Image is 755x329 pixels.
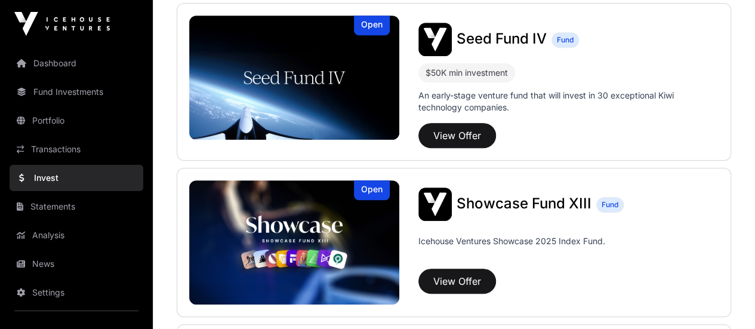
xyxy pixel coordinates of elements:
[457,32,547,47] a: Seed Fund IV
[695,272,755,329] iframe: Chat Widget
[10,251,143,277] a: News
[10,136,143,162] a: Transactions
[418,269,496,294] button: View Offer
[418,90,719,113] p: An early-stage venture fund that will invest in 30 exceptional Kiwi technology companies.
[418,63,515,82] div: $50K min investment
[457,30,547,47] span: Seed Fund IV
[10,50,143,76] a: Dashboard
[10,165,143,191] a: Invest
[10,279,143,306] a: Settings
[189,16,399,140] a: Seed Fund IVOpen
[189,180,399,305] img: Showcase Fund XIII
[457,196,591,212] a: Showcase Fund XIII
[418,23,452,56] img: Seed Fund IV
[189,16,399,140] img: Seed Fund IV
[354,180,390,200] div: Open
[426,66,508,80] div: $50K min investment
[10,79,143,105] a: Fund Investments
[418,187,452,221] img: Showcase Fund XIII
[418,235,605,247] p: Icehouse Ventures Showcase 2025 Index Fund.
[602,200,618,210] span: Fund
[457,195,591,212] span: Showcase Fund XIII
[10,222,143,248] a: Analysis
[557,35,574,45] span: Fund
[10,107,143,134] a: Portfolio
[10,193,143,220] a: Statements
[189,180,399,305] a: Showcase Fund XIIIOpen
[418,123,496,148] button: View Offer
[354,16,390,35] div: Open
[14,12,110,36] img: Icehouse Ventures Logo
